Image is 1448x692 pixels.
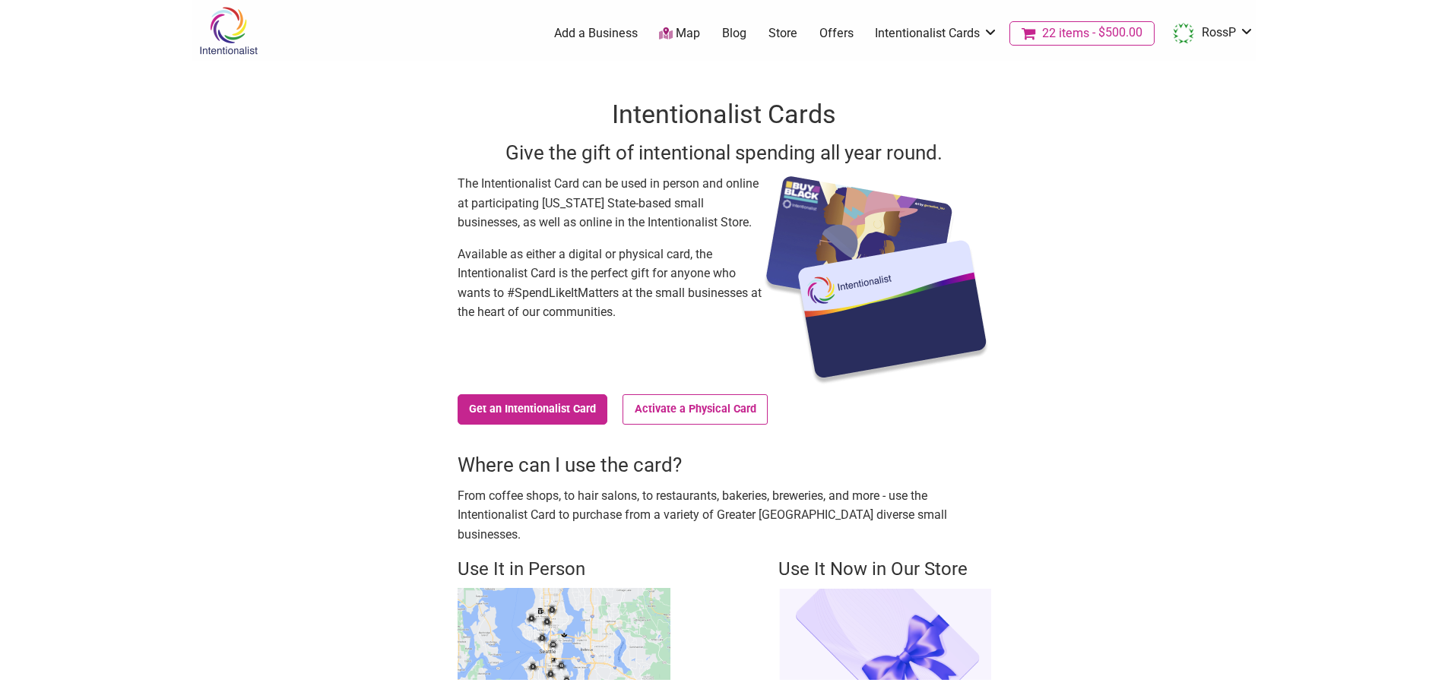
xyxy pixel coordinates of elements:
[623,394,768,425] a: Activate a Physical Card
[458,557,670,583] h4: Use It in Person
[762,174,991,387] img: Intentionalist Card
[778,588,991,680] img: Intentionalist Store
[1165,20,1254,47] a: RossP
[778,557,991,583] h4: Use It Now in Our Store
[458,486,991,545] p: From coffee shops, to hair salons, to restaurants, bakeries, breweries, and more - use the Intent...
[458,588,670,680] img: Buy Black map
[458,174,762,232] p: The Intentionalist Card can be used in person and online at participating [US_STATE] State-based ...
[458,245,762,322] p: Available as either a digital or physical card, the Intentionalist Card is the perfect gift for a...
[458,451,991,479] h3: Where can I use the card?
[722,25,746,42] a: Blog
[458,394,608,425] a: Get an Intentionalist Card
[1009,21,1155,46] a: Cart22 items$500.00
[1022,26,1039,41] i: Cart
[554,25,638,42] a: Add a Business
[1089,27,1142,39] span: $500.00
[1042,27,1089,39] span: 22 items
[458,139,991,166] h3: Give the gift of intentional spending all year round.
[458,96,991,133] h1: Intentionalist Cards
[768,25,797,42] a: Store
[875,25,998,42] a: Intentionalist Cards
[192,6,265,55] img: Intentionalist
[659,25,700,43] a: Map
[819,25,854,42] a: Offers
